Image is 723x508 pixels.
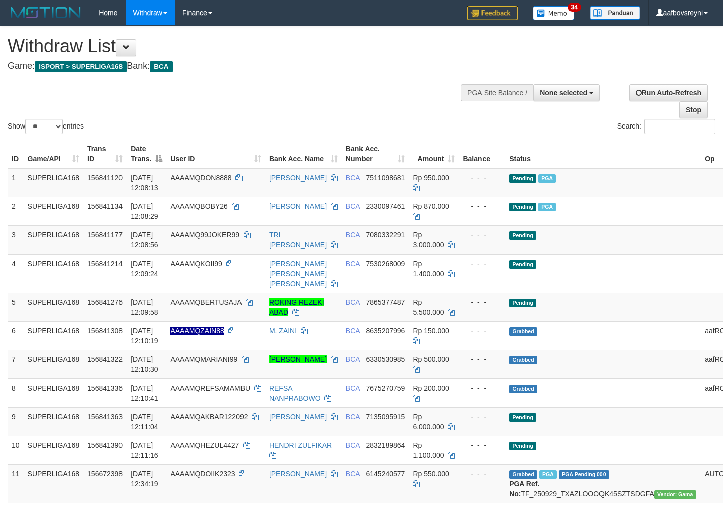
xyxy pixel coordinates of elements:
[413,231,444,249] span: Rp 3.000.000
[366,298,405,306] span: Copy 7865377487 to clipboard
[269,174,327,182] a: [PERSON_NAME]
[87,202,123,210] span: 156841134
[87,298,123,306] span: 156841276
[366,413,405,421] span: Copy 7135095915 to clipboard
[346,260,360,268] span: BCA
[346,355,360,363] span: BCA
[8,197,24,225] td: 2
[538,174,556,183] span: Marked by aafsoycanthlai
[87,174,123,182] span: 156841120
[170,327,224,335] span: Nama rekening ada tanda titik/strip, harap diedit
[87,413,123,421] span: 156841363
[269,327,297,335] a: M. ZAINI
[24,197,84,225] td: SUPERLIGA168
[24,321,84,350] td: SUPERLIGA168
[8,321,24,350] td: 6
[346,384,360,392] span: BCA
[413,202,449,210] span: Rp 870.000
[24,407,84,436] td: SUPERLIGA168
[342,140,409,168] th: Bank Acc. Number: activate to sort column ascending
[24,378,84,407] td: SUPERLIGA168
[131,202,158,220] span: [DATE] 12:08:29
[509,231,536,240] span: Pending
[166,140,265,168] th: User ID: activate to sort column ascending
[269,298,324,316] a: ROKING REZEKI ABAD
[24,436,84,464] td: SUPERLIGA168
[170,470,235,478] span: AAAAMQDOIIK2323
[366,384,405,392] span: Copy 7675270759 to clipboard
[35,61,127,72] span: ISPORT > SUPERLIGA168
[463,412,501,422] div: - - -
[413,441,444,459] span: Rp 1.100.000
[463,440,501,450] div: - - -
[346,413,360,421] span: BCA
[413,470,449,478] span: Rp 550.000
[463,354,501,364] div: - - -
[539,470,557,479] span: Marked by aafsoycanthlai
[83,140,127,168] th: Trans ID: activate to sort column ascending
[509,260,536,269] span: Pending
[509,327,537,336] span: Grabbed
[366,327,405,335] span: Copy 8635207996 to clipboard
[509,480,539,498] b: PGA Ref. No:
[509,442,536,450] span: Pending
[150,61,172,72] span: BCA
[509,299,536,307] span: Pending
[346,441,360,449] span: BCA
[463,469,501,479] div: - - -
[463,383,501,393] div: - - -
[24,350,84,378] td: SUPERLIGA168
[170,174,231,182] span: AAAAMQDON8888
[131,260,158,278] span: [DATE] 12:09:24
[509,356,537,364] span: Grabbed
[413,174,449,182] span: Rp 950.000
[87,327,123,335] span: 156841308
[24,168,84,197] td: SUPERLIGA168
[25,119,63,134] select: Showentries
[366,202,405,210] span: Copy 2330097461 to clipboard
[24,464,84,503] td: SUPERLIGA168
[366,231,405,239] span: Copy 7080332291 to clipboard
[505,140,701,168] th: Status
[8,168,24,197] td: 1
[590,6,640,20] img: panduan.png
[24,254,84,293] td: SUPERLIGA168
[24,293,84,321] td: SUPERLIGA168
[413,384,449,392] span: Rp 200.000
[463,297,501,307] div: - - -
[8,464,24,503] td: 11
[346,298,360,306] span: BCA
[170,202,227,210] span: AAAAMQBOBY26
[131,231,158,249] span: [DATE] 12:08:56
[346,202,360,210] span: BCA
[87,384,123,392] span: 156841336
[24,140,84,168] th: Game/API: activate to sort column ascending
[679,101,708,118] a: Stop
[629,84,708,101] a: Run Auto-Refresh
[366,355,405,363] span: Copy 6330530985 to clipboard
[538,203,556,211] span: Marked by aafsoycanthlai
[617,119,715,134] label: Search:
[87,470,123,478] span: 156672398
[170,298,241,306] span: AAAAMQBERTUSAJA
[644,119,715,134] input: Search:
[8,436,24,464] td: 10
[366,174,405,182] span: Copy 7511098681 to clipboard
[8,225,24,254] td: 3
[568,3,581,12] span: 34
[131,298,158,316] span: [DATE] 12:09:58
[87,231,123,239] span: 156841177
[170,441,239,449] span: AAAAMQHEZUL4427
[346,470,360,478] span: BCA
[463,326,501,336] div: - - -
[170,355,237,363] span: AAAAMQMARIANI99
[409,140,459,168] th: Amount: activate to sort column ascending
[265,140,342,168] th: Bank Acc. Name: activate to sort column ascending
[463,259,501,269] div: - - -
[87,355,123,363] span: 156841322
[413,327,449,335] span: Rp 150.000
[413,298,444,316] span: Rp 5.500.000
[346,174,360,182] span: BCA
[8,293,24,321] td: 5
[8,36,472,56] h1: Withdraw List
